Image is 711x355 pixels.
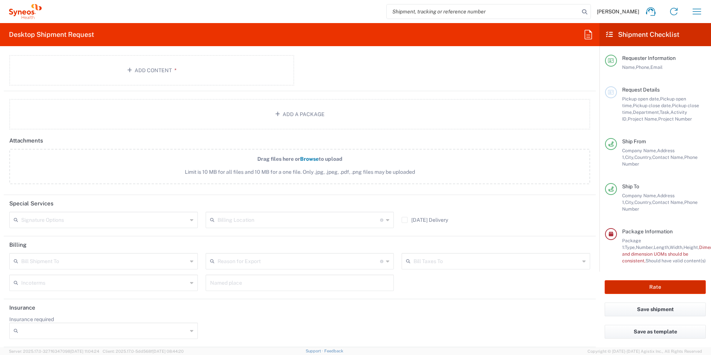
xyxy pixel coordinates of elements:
span: Width, [670,244,683,250]
span: Should have valid content(s) [646,258,706,263]
span: Company Name, [622,193,657,198]
span: Contact Name, [652,154,684,160]
span: Email [650,64,663,70]
h2: Billing [9,241,26,249]
h2: Special Services [9,200,54,207]
span: Ship From [622,138,646,144]
span: Ship To [622,183,639,189]
span: Request Details [622,87,660,93]
span: Department, [633,109,660,115]
span: [PERSON_NAME] [597,8,639,15]
span: Package Information [622,228,673,234]
span: Task, [660,109,670,115]
h2: Desktop Shipment Request [9,30,94,39]
span: Height, [683,244,699,250]
h2: Attachments [9,137,43,144]
span: City, [625,199,634,205]
span: Client: 2025.17.0-5dd568f [103,349,184,354]
span: to upload [319,156,342,162]
span: Country, [634,154,652,160]
span: Number, [636,244,654,250]
span: Pickup close date, [633,103,672,108]
span: Browse [300,156,319,162]
span: Type, [625,244,636,250]
span: Length, [654,244,670,250]
button: Rate [605,280,706,294]
span: Country, [634,199,652,205]
span: Drag files here or [257,156,300,162]
h2: Shipment Checklist [606,30,679,39]
span: [DATE] 11:04:24 [70,349,99,354]
input: Shipment, tracking or reference number [387,4,579,19]
a: Support [306,349,324,353]
label: Insurance required [9,316,54,323]
label: [DATE] Delivery [402,217,448,223]
h2: Insurance [9,304,35,311]
span: Project Number [658,116,692,122]
span: Pickup open date, [622,96,660,102]
span: Company Name, [622,148,657,153]
button: Add Content* [9,55,294,86]
span: Name, [622,64,636,70]
span: Copyright © [DATE]-[DATE] Agistix Inc., All Rights Reserved [588,348,702,355]
span: Server: 2025.17.0-327f6347098 [9,349,99,354]
span: Phone, [636,64,650,70]
span: Project Name, [628,116,658,122]
span: Limit is 10 MB for all files and 10 MB for a one file. Only .jpg, .jpeg, .pdf, .png files may be ... [26,168,574,176]
a: Feedback [324,349,343,353]
span: Contact Name, [652,199,684,205]
span: Package 1: [622,238,641,250]
span: [DATE] 08:44:20 [152,349,184,354]
button: Add a Package [9,99,590,129]
span: City, [625,154,634,160]
span: Requester Information [622,55,676,61]
button: Save shipment [605,303,706,316]
button: Save as template [605,325,706,339]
